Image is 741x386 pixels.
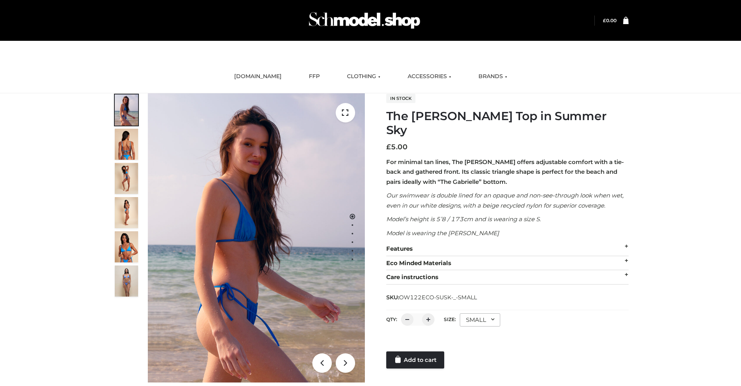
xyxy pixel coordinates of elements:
[386,192,624,209] em: Our swimwear is double lined for an opaque and non-see-through look when wet, even in our white d...
[402,68,457,85] a: ACCESSORIES
[386,143,408,151] bdi: 5.00
[473,68,513,85] a: BRANDS
[386,158,624,185] strong: For minimal tan lines, The [PERSON_NAME] offers adjustable comfort with a tie-back and gathered f...
[386,270,629,285] div: Care instructions
[444,316,456,322] label: Size:
[386,316,397,322] label: QTY:
[115,94,138,126] img: 1.Alex-top_SS-1_4464b1e7-c2c9-4e4b-a62c-58381cd673c0-1.jpg
[341,68,386,85] a: CLOTHING
[460,313,500,327] div: SMALL
[115,265,138,297] img: SSVC.jpg
[148,93,365,383] img: 1.Alex-top_SS-1_4464b1e7-c2c9-4e4b-a62c-58381cd673c0 (1)
[386,256,629,271] div: Eco Minded Materials
[603,17,617,23] bdi: 0.00
[386,94,415,103] span: In stock
[386,215,541,223] em: Model’s height is 5’8 / 173cm and is wearing a size S.
[306,5,423,36] img: Schmodel Admin 964
[386,351,444,369] a: Add to cart
[115,231,138,262] img: 2.Alex-top_CN-1-1-2.jpg
[386,229,499,237] em: Model is wearing the [PERSON_NAME]
[115,197,138,228] img: 3.Alex-top_CN-1-1-2.jpg
[386,293,478,302] span: SKU:
[386,242,629,256] div: Features
[386,143,391,151] span: £
[386,109,629,137] h1: The [PERSON_NAME] Top in Summer Sky
[115,129,138,160] img: 5.Alex-top_CN-1-1_1-1.jpg
[603,17,617,23] a: £0.00
[603,17,606,23] span: £
[228,68,287,85] a: [DOMAIN_NAME]
[115,163,138,194] img: 4.Alex-top_CN-1-1-2.jpg
[303,68,326,85] a: FFP
[399,294,477,301] span: OW122ECO-SUSK-_-SMALL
